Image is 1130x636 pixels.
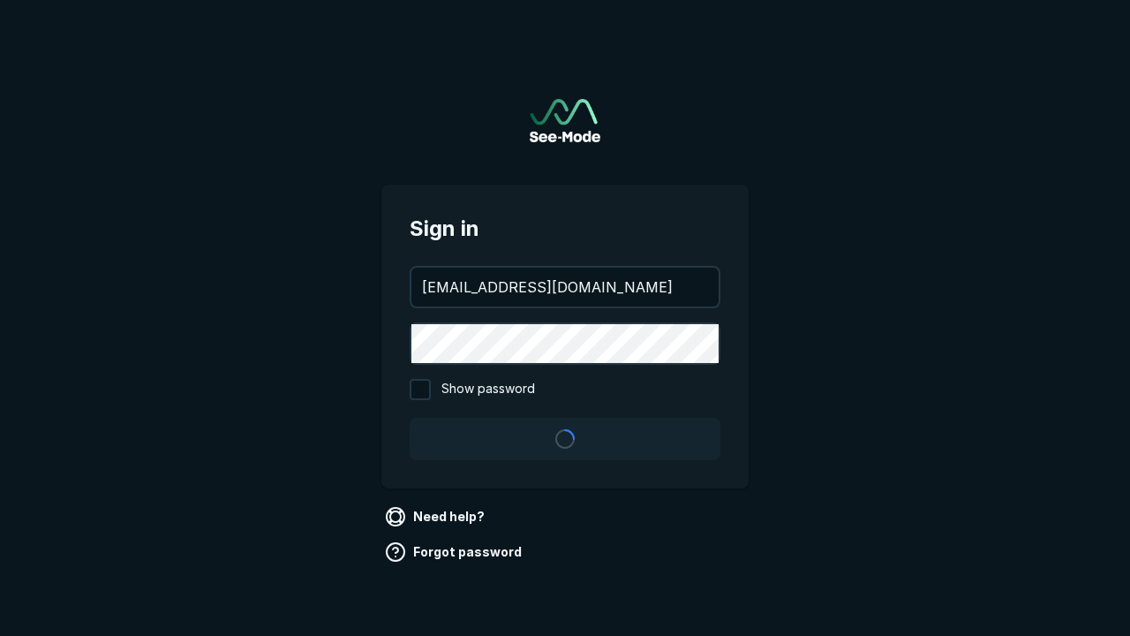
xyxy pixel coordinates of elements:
span: Sign in [410,213,720,245]
a: Need help? [381,503,492,531]
img: See-Mode Logo [530,99,600,142]
a: Go to sign in [530,99,600,142]
span: Show password [441,379,535,400]
a: Forgot password [381,538,529,566]
input: your@email.com [411,268,719,307]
